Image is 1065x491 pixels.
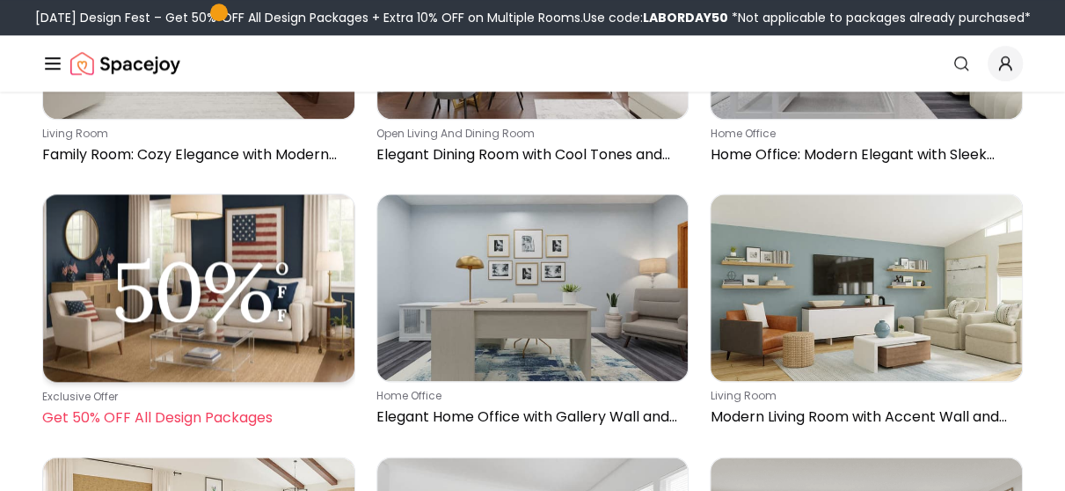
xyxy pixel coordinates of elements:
p: Elegant Home Office with Gallery Wall and Lounge [376,407,682,428]
p: home office [376,389,682,403]
a: Get 50% OFF All Design PackagesExclusive OfferGet 50% OFF All Design Packages [42,194,355,436]
p: Modern Living Room with Accent Wall and Layered Rugs [710,407,1016,428]
p: living room [42,127,348,141]
img: Spacejoy Logo [70,46,180,81]
p: Get 50% OFF All Design Packages [42,407,348,429]
p: Home Office: Modern Elegant with Sleek Finishes [710,144,1016,165]
p: home office [710,127,1016,141]
p: Family Room: Cozy Elegance with Modern Accents [42,144,348,165]
nav: Global [42,35,1023,92]
a: Modern Living Room with Accent Wall and Layered Rugsliving roomModern Living Room with Accent Wal... [710,194,1023,436]
img: Get 50% OFF All Design Packages [43,194,354,382]
p: living room [710,389,1016,403]
img: Elegant Home Office with Gallery Wall and Lounge [377,194,689,381]
p: Elegant Dining Room with Cool Tones and Gold Accents [376,144,682,165]
div: [DATE] Design Fest – Get 50% OFF All Design Packages + Extra 10% OFF on Multiple Rooms. [35,9,1031,26]
span: Use code: [583,9,728,26]
a: Elegant Home Office with Gallery Wall and Loungehome officeElegant Home Office with Gallery Wall ... [376,194,689,436]
p: Exclusive Offer [42,390,348,404]
b: LABORDAY50 [643,9,728,26]
a: Spacejoy [70,46,180,81]
img: Modern Living Room with Accent Wall and Layered Rugs [711,194,1022,381]
p: open living and dining room [376,127,682,141]
span: *Not applicable to packages already purchased* [728,9,1031,26]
